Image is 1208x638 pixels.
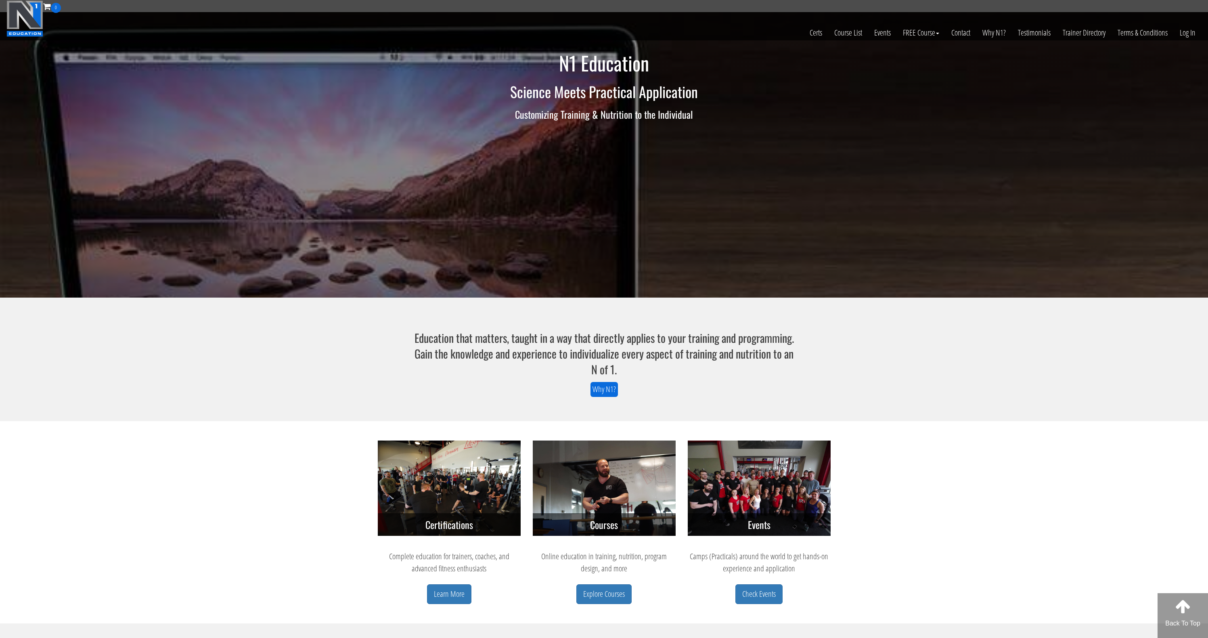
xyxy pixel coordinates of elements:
[897,13,945,52] a: FREE Course
[976,13,1012,52] a: Why N1?
[735,584,783,604] a: Check Events
[1057,13,1112,52] a: Trainer Directory
[368,109,840,120] h3: Customizing Training & Nutrition to the Individual
[533,550,676,575] p: Online education in training, nutrition, program design, and more
[533,513,676,536] h3: Courses
[688,441,831,536] img: n1-events
[688,513,831,536] h3: Events
[590,382,618,397] a: Why N1?
[804,13,828,52] a: Certs
[533,441,676,536] img: n1-courses
[368,84,840,100] h2: Science Meets Practical Application
[1112,13,1174,52] a: Terms & Conditions
[378,441,521,536] img: n1-certifications
[51,3,61,13] span: 0
[412,330,796,378] h3: Education that matters, taught in a way that directly applies to your training and programming. G...
[576,584,632,604] a: Explore Courses
[868,13,897,52] a: Events
[688,550,831,575] p: Camps (Practicals) around the world to get hands-on experience and application
[1158,619,1208,628] p: Back To Top
[43,1,61,12] a: 0
[368,52,840,74] h1: N1 Education
[378,513,521,536] h3: Certifications
[1174,13,1202,52] a: Log In
[945,13,976,52] a: Contact
[1012,13,1057,52] a: Testimonials
[828,13,868,52] a: Course List
[6,0,43,37] img: n1-education
[427,584,471,604] a: Learn More
[378,550,521,575] p: Complete education for trainers, coaches, and advanced fitness enthusiasts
